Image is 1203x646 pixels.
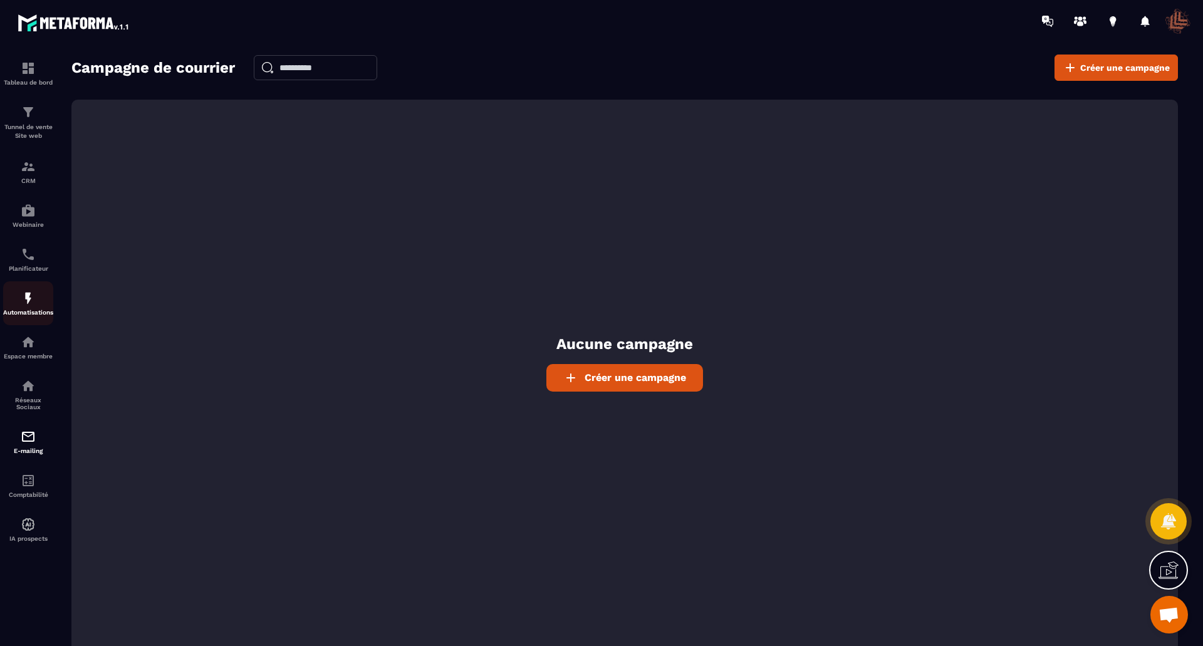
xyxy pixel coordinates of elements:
p: IA prospects [3,535,53,542]
p: Automatisations [3,309,53,316]
a: formationformationTableau de bord [3,51,53,95]
img: accountant [21,473,36,488]
p: Réseaux Sociaux [3,397,53,410]
img: automations [21,291,36,306]
p: Espace membre [3,353,53,360]
a: schedulerschedulerPlanificateur [3,237,53,281]
a: accountantaccountantComptabilité [3,464,53,508]
img: social-network [21,378,36,393]
p: Aucune campagne [556,334,693,355]
p: Planificateur [3,265,53,272]
span: Créer une campagne [585,372,686,383]
a: automationsautomationsWebinaire [3,194,53,237]
a: formationformationTunnel de vente Site web [3,95,53,150]
img: scheduler [21,247,36,262]
img: automations [21,517,36,532]
p: CRM [3,177,53,184]
img: automations [21,335,36,350]
img: email [21,429,36,444]
span: Créer une campagne [1080,61,1170,74]
img: formation [21,159,36,174]
p: Webinaire [3,221,53,228]
img: formation [21,61,36,76]
a: Créer une campagne [546,364,703,392]
a: automationsautomationsEspace membre [3,325,53,369]
p: Tunnel de vente Site web [3,123,53,140]
p: E-mailing [3,447,53,454]
img: automations [21,203,36,218]
img: formation [21,105,36,120]
a: emailemailE-mailing [3,420,53,464]
a: automationsautomationsAutomatisations [3,281,53,325]
p: Comptabilité [3,491,53,498]
a: social-networksocial-networkRéseaux Sociaux [3,369,53,420]
p: Tableau de bord [3,79,53,86]
div: Ouvrir le chat [1150,596,1188,633]
a: Créer une campagne [1055,55,1178,81]
a: formationformationCRM [3,150,53,194]
h2: Campagne de courrier [71,55,235,80]
img: logo [18,11,130,34]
